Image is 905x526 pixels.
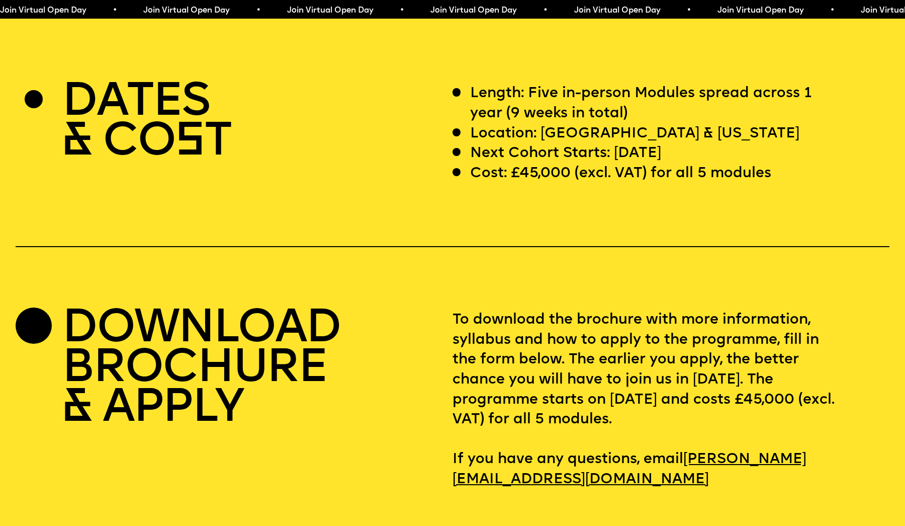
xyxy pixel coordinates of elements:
[470,143,661,164] p: Next Cohort Starts: [DATE]
[470,84,835,123] p: Length: Five in-person Modules spread across 1 year (9 weeks in total)
[687,7,691,15] span: •
[256,7,260,15] span: •
[175,120,204,166] span: S
[113,7,117,15] span: •
[400,7,404,15] span: •
[62,84,231,163] h2: DATES & CO T
[62,310,340,429] h2: DOWNLOAD BROCHURE & APPLY
[470,164,771,184] p: Cost: £45,000 (excl. VAT) for all 5 modules
[470,124,799,144] p: Location: [GEOGRAPHIC_DATA] & [US_STATE]
[830,7,835,15] span: •
[543,7,548,15] span: •
[452,446,806,493] a: [PERSON_NAME][EMAIL_ADDRESS][DOMAIN_NAME]
[452,310,889,489] p: To download the brochure with more information, syllabus and how to apply to the programme, fill ...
